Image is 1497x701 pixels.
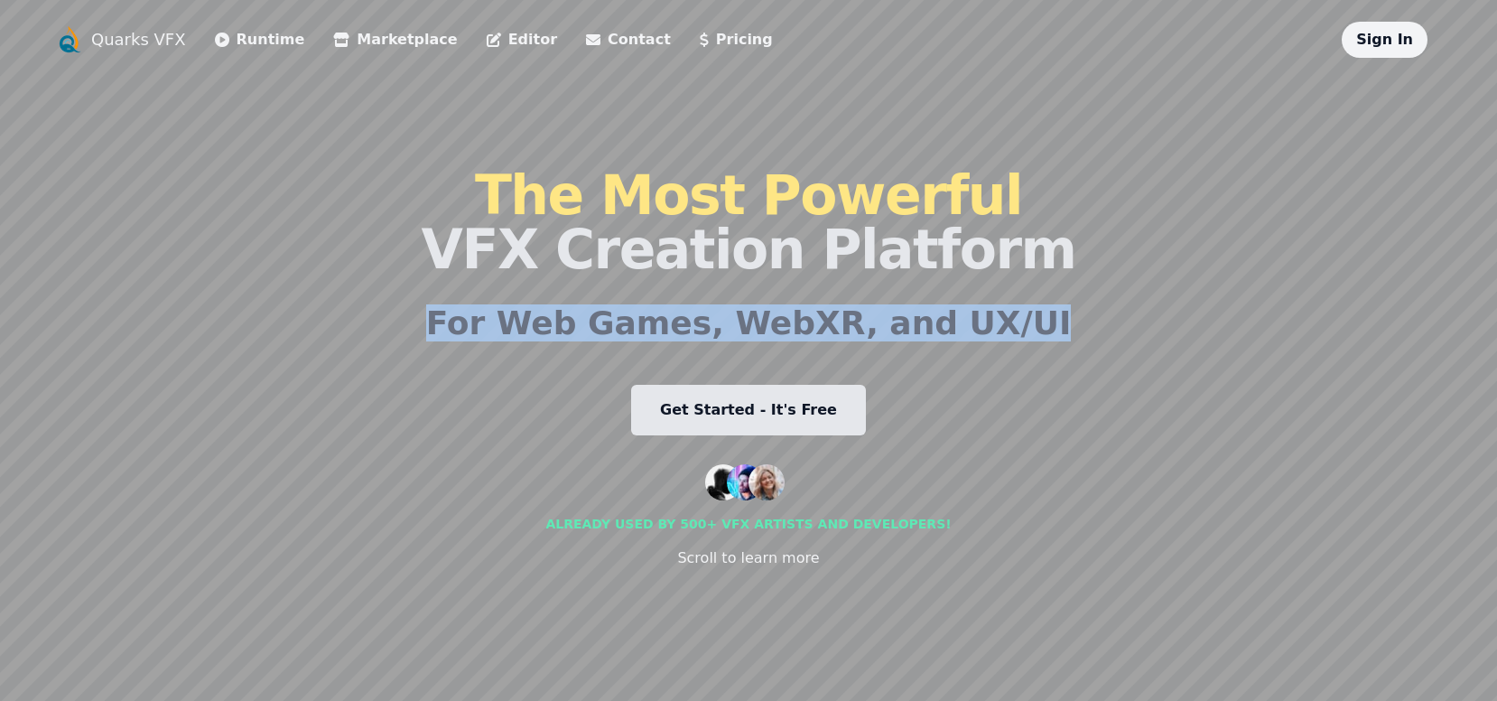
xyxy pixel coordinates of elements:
[586,29,671,51] a: Contact
[333,29,457,51] a: Marketplace
[426,305,1072,341] h2: For Web Games, WebXR, and UX/UI
[705,464,741,500] img: customer 1
[748,464,785,500] img: customer 3
[677,547,819,569] div: Scroll to learn more
[421,168,1075,276] h1: VFX Creation Platform
[91,27,186,52] a: Quarks VFX
[475,164,1022,227] span: The Most Powerful
[545,515,951,533] div: Already used by 500+ vfx artists and developers!
[631,385,866,435] a: Get Started - It's Free
[727,464,763,500] img: customer 2
[700,29,773,51] a: Pricing
[487,29,557,51] a: Editor
[1356,31,1413,48] a: Sign In
[215,29,305,51] a: Runtime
